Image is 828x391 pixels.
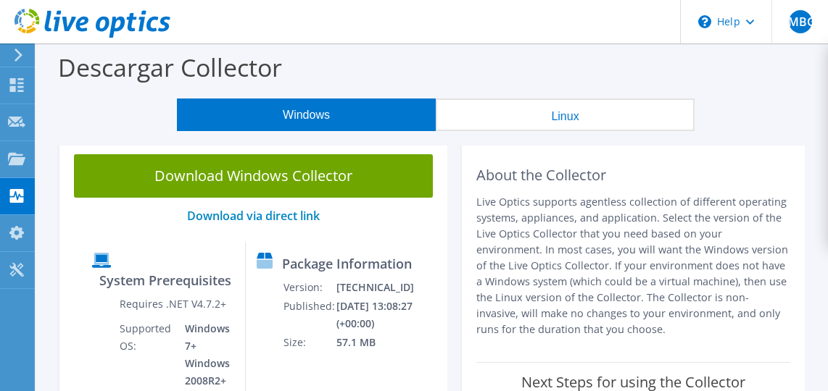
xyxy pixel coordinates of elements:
[58,51,282,84] label: Descargar Collector
[283,333,336,352] td: Size:
[283,278,336,297] td: Version:
[789,10,812,33] span: JMBG
[521,374,745,391] label: Next Steps for using the Collector
[174,319,234,390] td: Windows 7+ Windows 2008R2+
[336,333,441,352] td: 57.1 MB
[177,98,436,131] button: Windows
[698,15,711,28] svg: \n
[476,194,790,337] p: Live Optics supports agentless collection of different operating systems, appliances, and applica...
[336,297,441,333] td: [DATE] 13:08:27 (+00:00)
[476,167,790,184] h2: About the Collector
[74,154,433,198] a: Download Windows Collector
[187,208,320,224] a: Download via direct link
[436,98,695,131] button: Linux
[99,273,231,287] label: System Prerequisites
[283,297,336,333] td: Published:
[282,256,412,271] label: Package Information
[336,278,441,297] td: [TECHNICAL_ID]
[120,297,226,311] label: Requires .NET V4.7.2+
[119,319,174,390] td: Supported OS:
